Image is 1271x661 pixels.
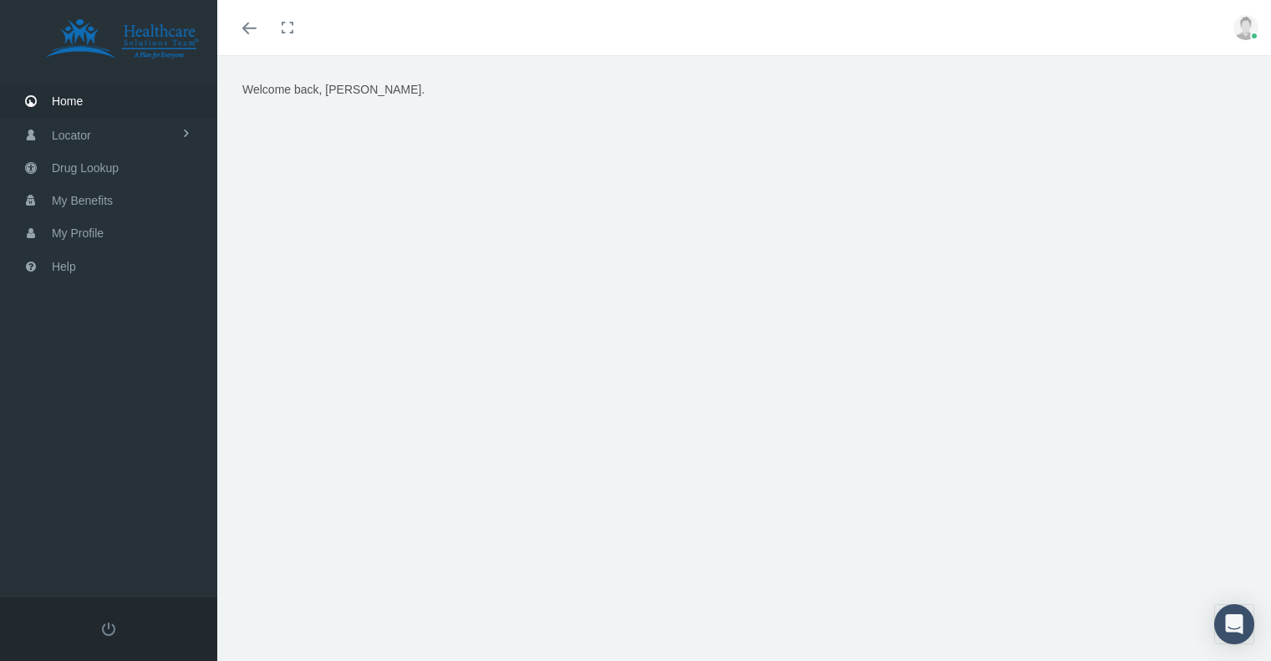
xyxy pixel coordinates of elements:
span: Locator [52,119,91,151]
span: My Benefits [52,185,113,216]
img: user-placeholder.jpg [1233,15,1258,40]
img: HEALTHCARE SOLUTIONS TEAM, LLC [22,18,222,60]
span: Welcome back, [PERSON_NAME]. [242,83,425,96]
div: Open Intercom Messenger [1214,604,1254,644]
span: My Profile [52,217,104,249]
span: Home [52,85,83,117]
span: Help [52,251,76,282]
span: Drug Lookup [52,152,119,184]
